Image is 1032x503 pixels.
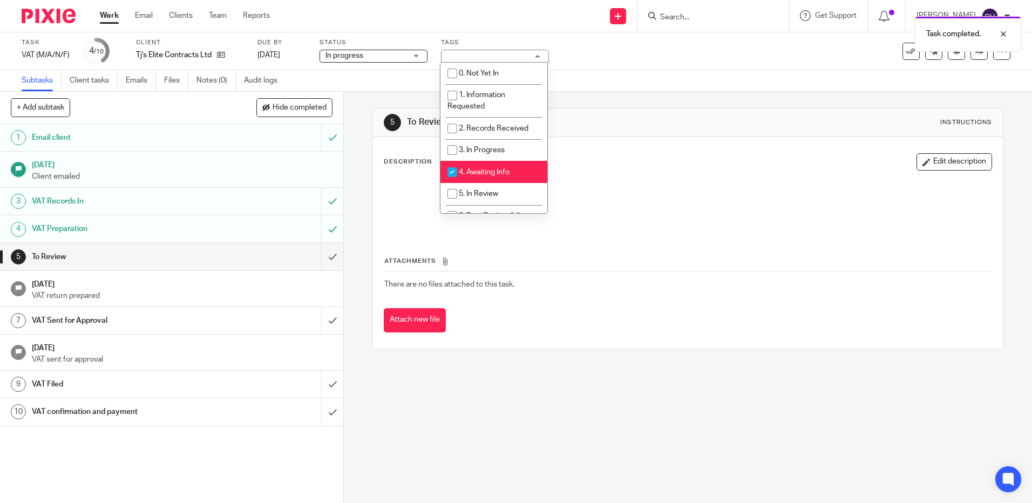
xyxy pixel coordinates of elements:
[32,340,333,354] h1: [DATE]
[135,10,153,21] a: Email
[22,38,70,47] label: Task
[164,70,188,91] a: Files
[926,29,981,39] p: Task completed.
[169,10,193,21] a: Clients
[257,38,306,47] label: Due by
[196,70,236,91] a: Notes (0)
[459,146,505,154] span: 3. In Progress
[32,221,218,237] h1: VAT Preparation
[22,50,70,60] div: VAT (M/A/N/F)
[32,276,333,290] h1: [DATE]
[441,38,549,47] label: Tags
[11,249,26,264] div: 5
[384,281,514,288] span: There are no files attached to this task.
[273,104,327,112] span: Hide completed
[384,158,432,166] p: Description
[459,212,520,220] span: 6. Post Review Adj
[243,10,270,21] a: Reports
[32,171,333,182] p: Client emailed
[22,70,62,91] a: Subtasks
[11,313,26,328] div: 7
[384,114,401,131] div: 5
[32,130,218,146] h1: Email client
[981,8,999,25] img: svg%3E
[136,38,244,47] label: Client
[384,308,446,332] button: Attach new file
[257,51,280,59] span: [DATE]
[209,10,227,21] a: Team
[384,258,436,264] span: Attachments
[11,130,26,145] div: 1
[32,376,218,392] h1: VAT Filed
[256,98,332,117] button: Hide completed
[32,312,218,329] h1: VAT Sent for Approval
[32,157,333,171] h1: [DATE]
[11,98,70,117] button: + Add subtask
[94,49,104,55] small: /10
[126,70,156,91] a: Emails
[325,52,363,59] span: In progress
[459,125,528,132] span: 2. Records Received
[22,9,76,23] img: Pixie
[136,50,212,60] p: Tj's Elite Contracts Ltd
[244,70,286,91] a: Audit logs
[32,249,218,265] h1: To Review
[100,10,119,21] a: Work
[447,91,505,110] span: 1. Information Requested
[11,222,26,237] div: 4
[32,404,218,420] h1: VAT confirmation and payment
[11,194,26,209] div: 3
[459,168,510,176] span: 4. Awaiting Info
[32,193,218,209] h1: VAT Records In
[11,404,26,419] div: 10
[70,70,118,91] a: Client tasks
[89,45,104,57] div: 4
[32,290,333,301] p: VAT return prepared
[916,153,992,171] button: Edit description
[459,190,498,198] span: 5. In Review
[32,354,333,365] p: VAT sent for approval
[940,118,992,127] div: Instructions
[407,117,711,128] h1: To Review
[11,377,26,392] div: 9
[459,70,499,77] span: 0. Not Yet In
[320,38,427,47] label: Status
